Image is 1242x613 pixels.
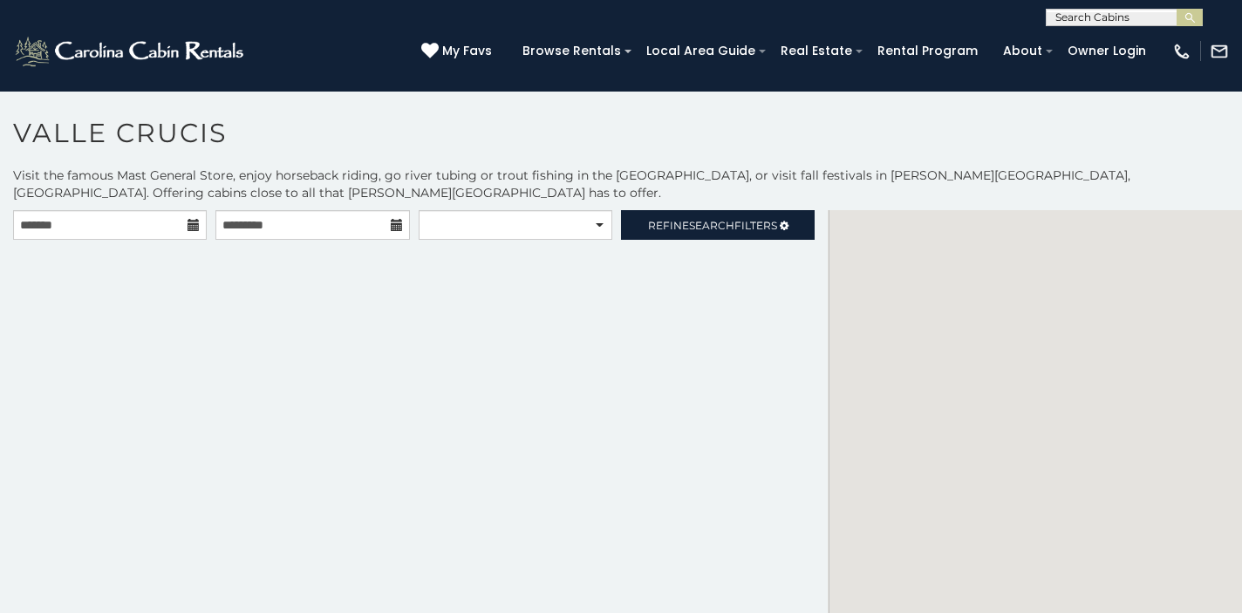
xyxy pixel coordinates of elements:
a: RefineSearchFilters [621,210,815,240]
span: Search [689,219,734,232]
span: Refine Filters [648,219,777,232]
a: Local Area Guide [638,37,764,65]
a: Owner Login [1059,37,1155,65]
img: White-1-2.png [13,34,249,69]
span: My Favs [442,42,492,60]
a: My Favs [421,42,496,61]
img: phone-regular-white.png [1172,42,1191,61]
a: About [994,37,1051,65]
a: Rental Program [869,37,986,65]
a: Browse Rentals [514,37,630,65]
img: mail-regular-white.png [1210,42,1229,61]
a: Real Estate [772,37,861,65]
